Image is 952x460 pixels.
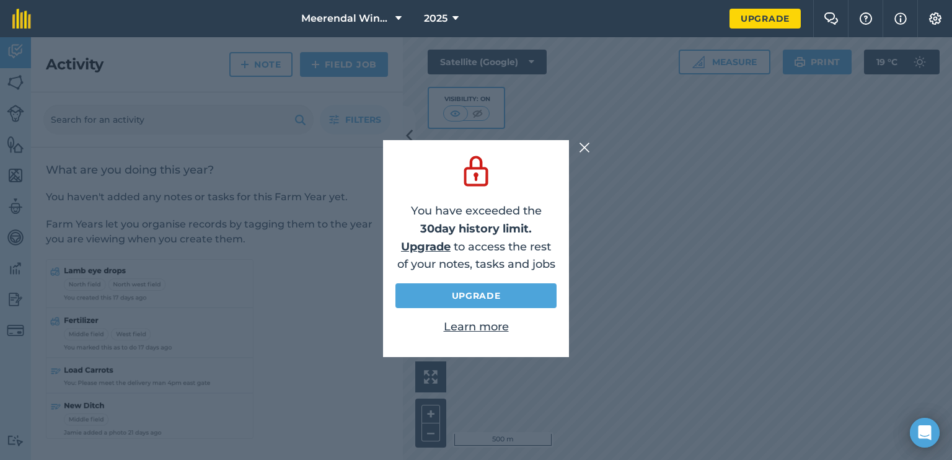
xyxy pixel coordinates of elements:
[395,283,557,308] a: Upgrade
[301,11,390,26] span: Meerendal Wine Estate
[395,238,557,274] p: to access the rest of your notes, tasks and jobs
[424,11,447,26] span: 2025
[824,12,839,25] img: Two speech bubbles overlapping with the left bubble in the forefront
[444,320,509,334] a: Learn more
[12,9,31,29] img: fieldmargin Logo
[910,418,940,448] div: Open Intercom Messenger
[928,12,943,25] img: A cog icon
[420,222,532,236] strong: 30 day history limit.
[459,153,493,190] img: svg+xml;base64,PD94bWwgdmVyc2lvbj0iMS4wIiBlbmNvZGluZz0idXRmLTgiPz4KPCEtLSBHZW5lcmF0b3I6IEFkb2JlIE...
[858,12,873,25] img: A question mark icon
[729,9,801,29] a: Upgrade
[395,202,557,238] p: You have exceeded the
[894,11,907,26] img: svg+xml;base64,PHN2ZyB4bWxucz0iaHR0cDovL3d3dy53My5vcmcvMjAwMC9zdmciIHdpZHRoPSIxNyIgaGVpZ2h0PSIxNy...
[401,240,451,254] a: Upgrade
[579,140,590,155] img: svg+xml;base64,PHN2ZyB4bWxucz0iaHR0cDovL3d3dy53My5vcmcvMjAwMC9zdmciIHdpZHRoPSIyMiIgaGVpZ2h0PSIzMC...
